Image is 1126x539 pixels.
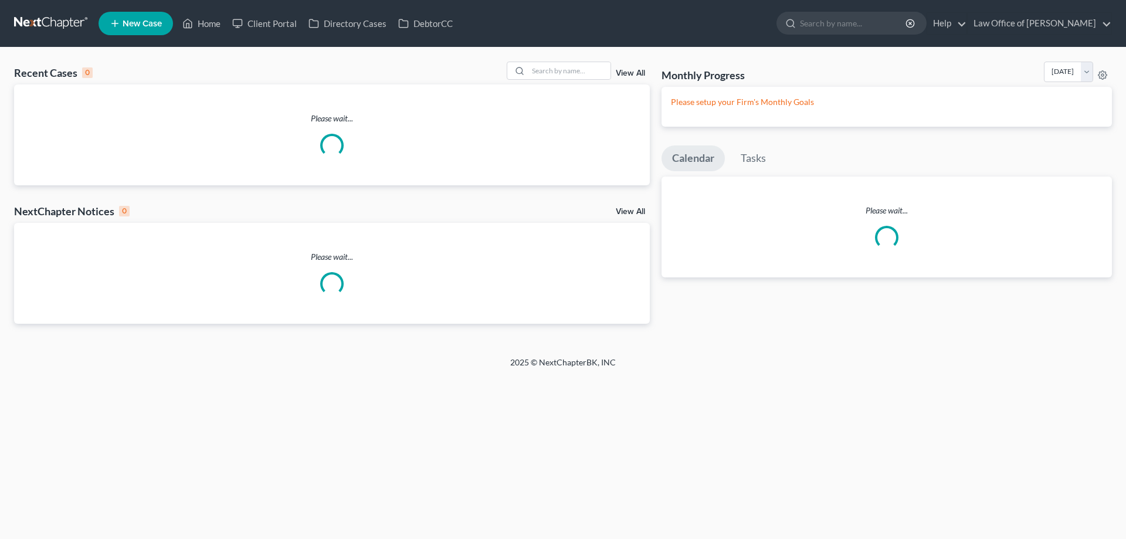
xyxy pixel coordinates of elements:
a: Help [927,13,966,34]
a: DebtorCC [392,13,459,34]
a: Home [177,13,226,34]
a: Directory Cases [303,13,392,34]
div: NextChapter Notices [14,204,130,218]
p: Please wait... [14,251,650,263]
a: Calendar [662,145,725,171]
a: View All [616,69,645,77]
a: Tasks [730,145,776,171]
div: 0 [119,206,130,216]
input: Search by name... [800,12,907,34]
h3: Monthly Progress [662,68,745,82]
p: Please wait... [662,205,1112,216]
p: Please setup your Firm's Monthly Goals [671,96,1103,108]
input: Search by name... [528,62,611,79]
a: Client Portal [226,13,303,34]
div: 2025 © NextChapterBK, INC [229,357,897,378]
span: New Case [123,19,162,28]
a: Law Office of [PERSON_NAME] [968,13,1111,34]
div: Recent Cases [14,66,93,80]
p: Please wait... [14,113,650,124]
div: 0 [82,67,93,78]
a: View All [616,208,645,216]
